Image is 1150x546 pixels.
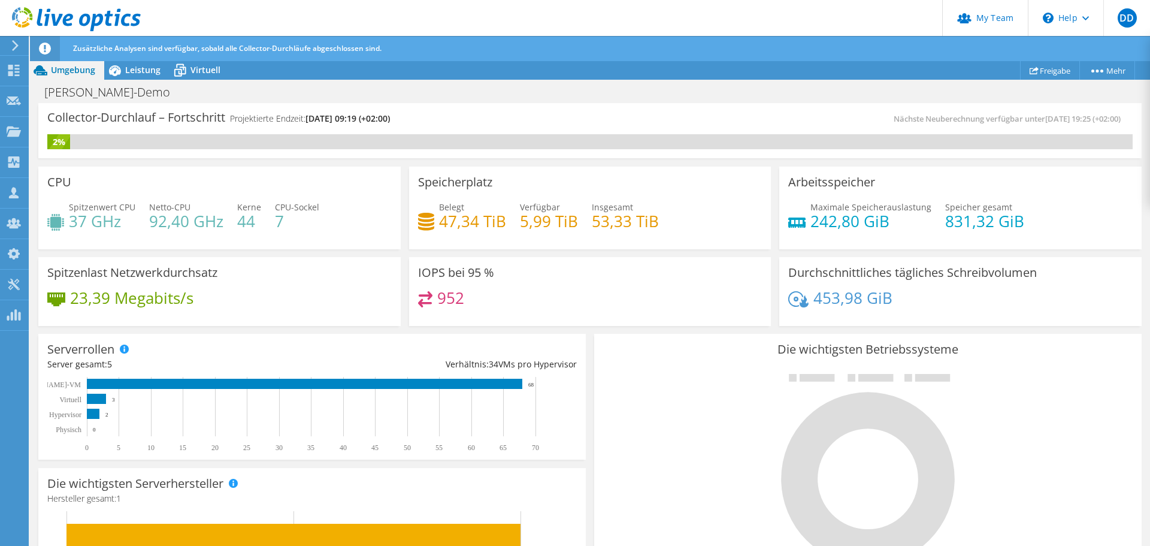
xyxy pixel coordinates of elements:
h4: 37 GHz [69,215,135,228]
span: Belegt [439,201,464,213]
span: 34 [489,358,498,370]
span: [DATE] 09:19 (+02:00) [305,113,390,124]
span: DD [1118,8,1137,28]
h4: 47,34 TiB [439,215,506,228]
h4: Hersteller gesamt: [47,492,577,505]
text: 15 [179,444,186,452]
h4: 44 [237,215,261,228]
text: Hypervisor [49,411,81,419]
span: Kerne [237,201,261,213]
h4: 5,99 TiB [520,215,578,228]
h3: Durchschnittliches tägliches Schreibvolumen [788,266,1037,279]
h4: 952 [437,291,464,304]
text: 10 [147,444,155,452]
h3: IOPS bei 95 % [418,266,494,279]
div: Server gesamt: [47,358,312,371]
text: 3 [112,397,115,403]
text: Physisch [56,426,81,434]
div: Verhältnis: VMs pro Hypervisor [312,358,577,371]
a: Mehr [1079,61,1135,80]
h3: CPU [47,176,71,189]
text: 70 [532,444,539,452]
text: Virtuell [59,396,81,404]
text: 55 [435,444,443,452]
text: 0 [85,444,89,452]
h4: 831,32 GiB [945,215,1024,228]
h3: Die wichtigsten Serverhersteller [47,477,223,490]
span: 1 [116,493,121,504]
text: 68 [528,382,534,388]
text: 45 [371,444,379,452]
h3: Speicherplatz [418,176,492,189]
text: 60 [468,444,475,452]
h4: 53,33 TiB [592,215,659,228]
svg: \n [1043,13,1054,23]
span: Maximale Speicherauslastung [810,201,931,213]
h4: 242,80 GiB [810,215,931,228]
h4: 23,39 Megabits/s [70,291,193,304]
span: Spitzenwert CPU [69,201,135,213]
h3: Spitzenlast Netzwerkdurchsatz [47,266,217,279]
span: Zusätzliche Analysen sind verfügbar, sobald alle Collector-Durchläufe abgeschlossen sind. [73,43,382,53]
text: 50 [404,444,411,452]
h3: Die wichtigsten Betriebssysteme [603,343,1133,356]
text: 30 [276,444,283,452]
text: 40 [340,444,347,452]
h4: 453,98 GiB [813,291,892,304]
text: 5 [117,444,120,452]
h3: Serverrollen [47,343,114,356]
h4: Projektierte Endzeit: [230,112,390,125]
h3: Arbeitsspeicher [788,176,875,189]
span: Speicher gesamt [945,201,1012,213]
text: 65 [500,444,507,452]
h1: [PERSON_NAME]-Demo [39,86,189,99]
span: CPU-Sockel [275,201,319,213]
text: 25 [243,444,250,452]
h4: 92,40 GHz [149,215,223,228]
span: Umgebung [51,64,95,76]
span: Leistung [125,64,161,76]
h4: 7 [275,215,319,228]
span: Insgesamt [592,201,633,213]
text: 35 [307,444,314,452]
span: Virtuell [190,64,220,76]
text: 0 [93,427,96,433]
span: Netto-CPU [149,201,190,213]
text: 20 [211,444,219,452]
span: [DATE] 19:25 (+02:00) [1045,113,1121,124]
text: 2 [105,412,108,418]
div: 2% [47,135,70,149]
span: 5 [107,358,112,370]
span: Nächste Neuberechnung verfügbar unter [894,113,1127,124]
a: Freigabe [1020,61,1080,80]
span: Verfügbar [520,201,560,213]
